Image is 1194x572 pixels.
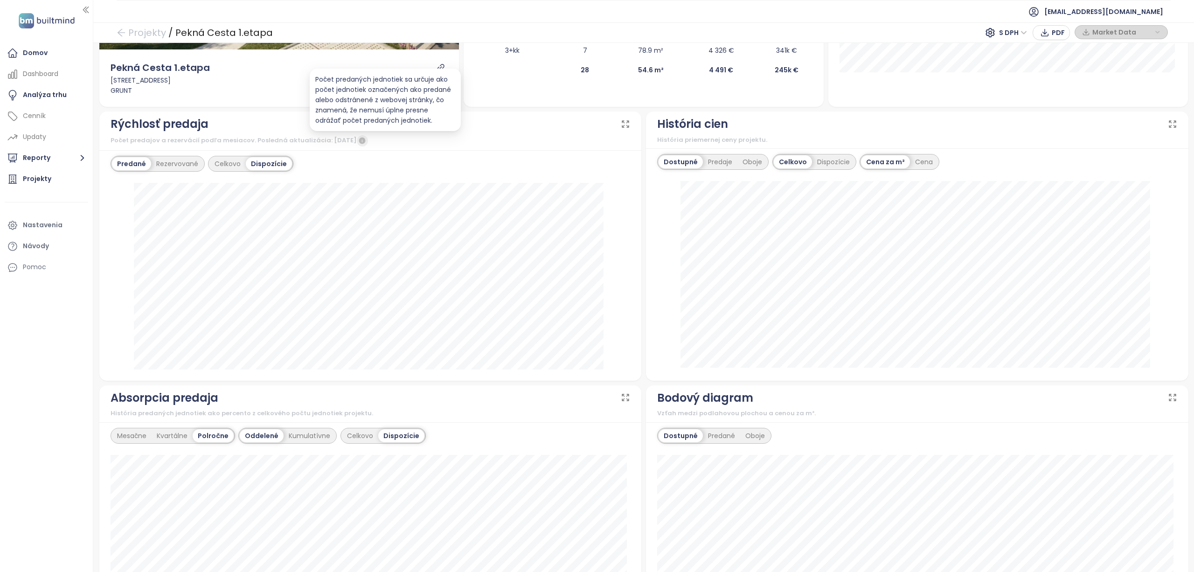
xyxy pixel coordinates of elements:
[657,409,1177,418] div: Vzťah medzi podlahovou plochou a cenou za m².
[16,11,77,30] img: logo
[342,429,378,442] div: Celkovo
[5,86,88,105] a: Analýza trhu
[23,173,51,185] div: Projekty
[23,131,46,143] div: Updaty
[246,157,292,170] div: Dispozície
[23,261,46,273] div: Pomoc
[175,24,273,41] div: Pekná Cesta 1.etapa
[1033,25,1070,40] button: PDF
[638,65,664,75] b: 54.6 m²
[5,44,88,63] a: Domov
[378,429,424,442] div: Dispozície
[112,429,152,442] div: Mesačne
[657,115,728,133] div: História cien
[708,46,734,55] span: 4 326 €
[5,237,88,256] a: Návody
[1092,25,1152,39] span: Market Data
[774,155,812,168] div: Celkovo
[23,89,67,101] div: Analýza trhu
[168,24,173,41] div: /
[775,65,798,75] b: 245k €
[437,63,445,72] a: link
[151,157,203,170] div: Rezervované
[475,41,549,60] td: 3+kk
[315,74,455,126] p: Počet predaných jednotiek sa určuje ako počet jednotiek označených ako predané alebo odstránené z...
[999,26,1027,40] span: S DPH
[709,65,733,75] b: 4 491 €
[581,65,589,75] b: 28
[193,429,234,442] div: Polročne
[111,115,208,133] div: Rýchlosť predaja
[550,41,620,60] td: 7
[23,219,62,231] div: Nastavenia
[5,149,88,167] button: Reporty
[111,135,631,146] div: Počet predajov a rezervácií podľa mesiacov. Posledná aktualizácia: [DATE]
[657,135,1177,145] div: História priemernej ceny projektu.
[5,170,88,188] a: Projekty
[5,216,88,235] a: Nastavenia
[703,429,740,442] div: Predané
[5,65,88,84] a: Dashboard
[740,429,770,442] div: Oboje
[23,47,48,59] div: Domov
[1052,28,1065,38] span: PDF
[111,389,218,407] div: Absorpcia predaja
[1080,25,1163,39] div: button
[659,429,703,442] div: Dostupné
[657,389,753,407] div: Bodový diagram
[152,429,193,442] div: Kvartálne
[240,429,284,442] div: Oddelené
[737,155,767,168] div: Oboje
[284,429,335,442] div: Kumulatívne
[659,155,703,168] div: Dostupné
[209,157,246,170] div: Celkovo
[117,24,166,41] a: arrow-left Projekty
[111,85,448,96] div: GRUNT
[111,409,631,418] div: História predaných jednotiek ako percento z celkového počtu jednotiek projektu.
[703,155,737,168] div: Predaje
[23,240,49,252] div: Návody
[861,155,910,168] div: Cena za m²
[1044,0,1163,23] span: [EMAIL_ADDRESS][DOMAIN_NAME]
[112,157,151,170] div: Predané
[5,107,88,126] a: Cenník
[111,61,210,75] div: Pekná Cesta 1.etapa
[776,46,797,55] span: 341k €
[117,28,126,37] span: arrow-left
[23,68,58,80] div: Dashboard
[5,128,88,146] a: Updaty
[620,41,681,60] td: 78.9 m²
[23,110,46,122] div: Cenník
[812,155,855,168] div: Dispozície
[5,258,88,277] div: Pomoc
[910,155,938,168] div: Cena
[111,75,448,85] div: [STREET_ADDRESS]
